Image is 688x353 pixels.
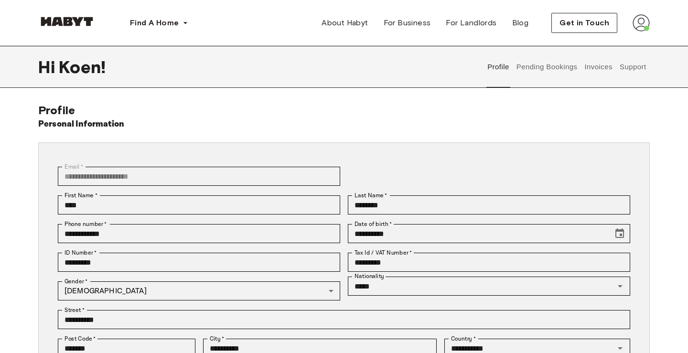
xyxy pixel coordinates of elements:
[355,272,384,280] label: Nationality
[64,248,97,257] label: ID Number
[559,17,609,29] span: Get in Touch
[130,17,179,29] span: Find A Home
[210,334,225,343] label: City
[438,13,504,32] a: For Landlords
[64,191,97,200] label: First Name
[122,13,196,32] button: Find A Home
[583,46,613,88] button: Invoices
[446,17,496,29] span: For Landlords
[38,17,96,26] img: Habyt
[322,17,368,29] span: About Habyt
[451,334,476,343] label: Country
[64,306,85,314] label: Street
[384,17,431,29] span: For Business
[355,191,387,200] label: Last Name
[314,13,376,32] a: About Habyt
[64,162,83,171] label: Email
[64,334,96,343] label: Post Code
[38,118,125,131] h6: Personal Information
[512,17,529,29] span: Blog
[505,13,537,32] a: Blog
[515,46,579,88] button: Pending Bookings
[355,248,412,257] label: Tax Id / VAT Number
[64,277,87,286] label: Gender
[355,220,392,228] label: Date of birth
[633,14,650,32] img: avatar
[618,46,647,88] button: Support
[486,46,511,88] button: Profile
[38,103,75,117] span: Profile
[58,167,340,186] div: You can't change your email address at the moment. Please reach out to customer support in case y...
[484,46,650,88] div: user profile tabs
[610,224,629,243] button: Choose date, selected date is Jan 20, 2005
[38,57,59,77] span: Hi
[64,220,107,228] label: Phone number
[59,57,106,77] span: Koen !
[613,279,627,293] button: Open
[58,281,340,300] div: [DEMOGRAPHIC_DATA]
[376,13,439,32] a: For Business
[551,13,617,33] button: Get in Touch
